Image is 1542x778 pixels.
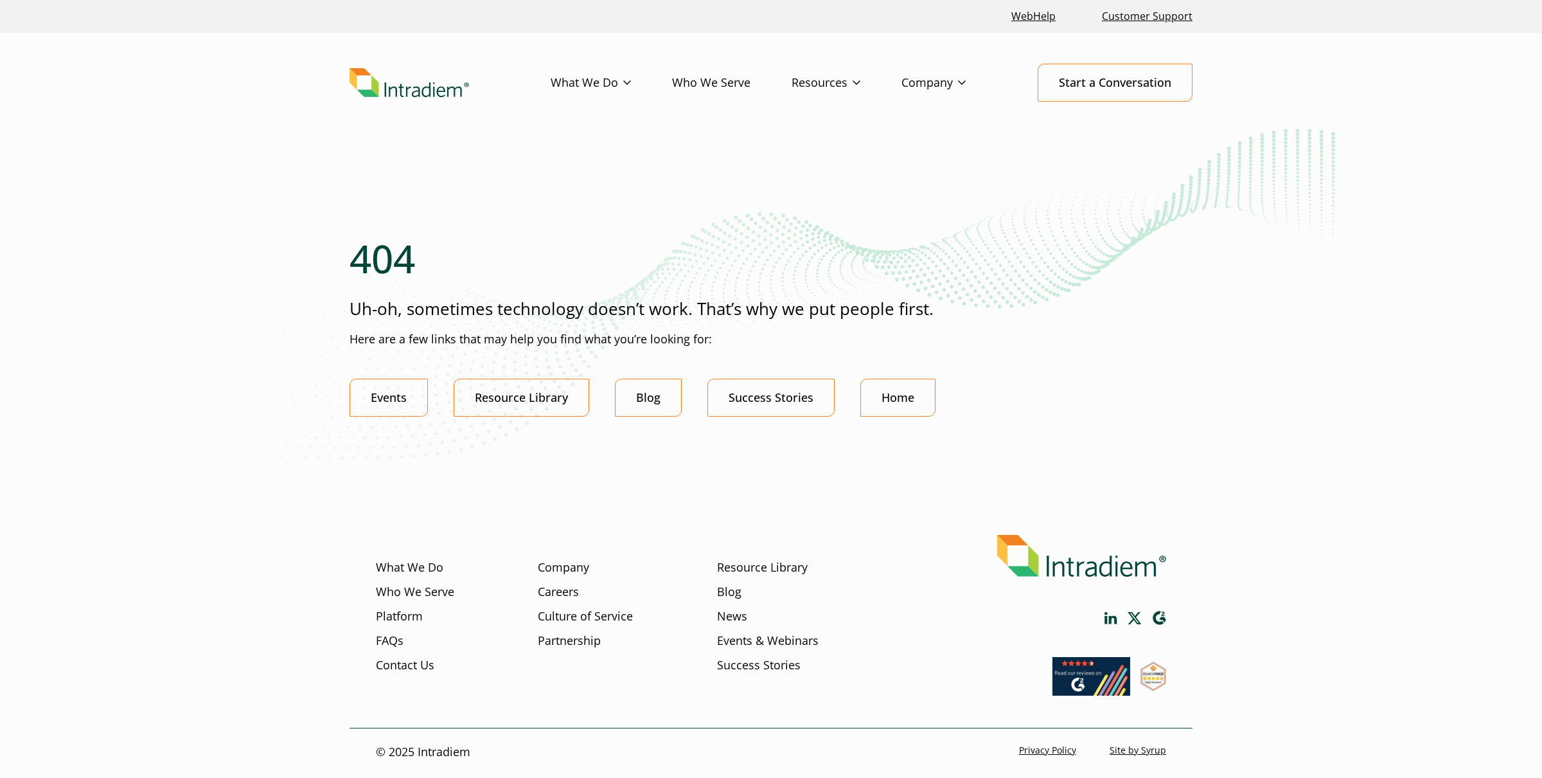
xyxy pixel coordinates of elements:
a: Events & Webinars [717,633,819,649]
a: Who We Serve [376,584,454,601]
img: Intradiem [997,535,1166,577]
a: Who We Serve [672,64,792,102]
a: Link to homepage of Intradiem [350,68,551,98]
a: Careers [538,584,579,601]
a: Culture of Service [538,608,633,625]
a: Link opens in a new window [1152,611,1166,626]
a: Contact Us [376,657,434,674]
a: Link opens in a new window [1140,679,1166,694]
a: Platform [376,608,423,625]
a: Home [860,379,935,417]
a: FAQs [376,633,403,649]
a: Link opens in a new window [1006,3,1061,30]
a: Resource Library [717,559,808,576]
a: What We Do [551,64,672,102]
a: Company [901,64,1007,102]
a: Company [538,559,589,576]
h1: 404 [350,235,1192,282]
img: Read our reviews on G2 [1052,657,1130,696]
a: Customer Support [1097,3,1198,30]
a: Events [350,379,428,417]
a: Resource Library [454,379,589,417]
a: Success Stories [717,657,801,674]
a: Success Stories [707,379,835,417]
img: Intradiem [350,68,469,98]
a: Link opens in a new window [1104,612,1117,624]
p: © 2025 Intradiem [376,744,470,761]
a: What We Do [376,559,443,576]
a: News [717,608,747,625]
a: Resources [792,64,901,102]
a: Partnership [538,633,601,649]
a: Blog [717,584,741,601]
p: Uh-oh, sometimes technology doesn’t work. That’s why we put people first. [350,297,1192,321]
a: Site by Syrup [1110,744,1166,756]
a: Link opens in a new window [1128,612,1142,624]
a: Link opens in a new window [1052,683,1130,699]
a: Blog [615,379,682,417]
img: SourceForge User Reviews [1140,662,1166,691]
p: Here are a few links that may help you find what you’re looking for: [350,331,1192,348]
a: Privacy Policy [1019,744,1076,756]
a: Start a Conversation [1038,64,1192,102]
